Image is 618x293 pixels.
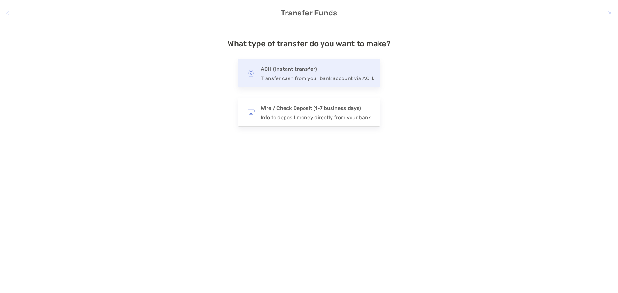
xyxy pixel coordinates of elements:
[261,114,372,121] div: Info to deposit money directly from your bank.
[248,109,255,116] img: button icon
[248,69,255,77] img: button icon
[261,65,374,74] h4: ACH (Instant transfer)
[228,39,391,48] h4: What type of transfer do you want to make?
[261,104,372,113] h4: Wire / Check Deposit (1-7 business days)
[261,75,374,81] div: Transfer cash from your bank account via ACH.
